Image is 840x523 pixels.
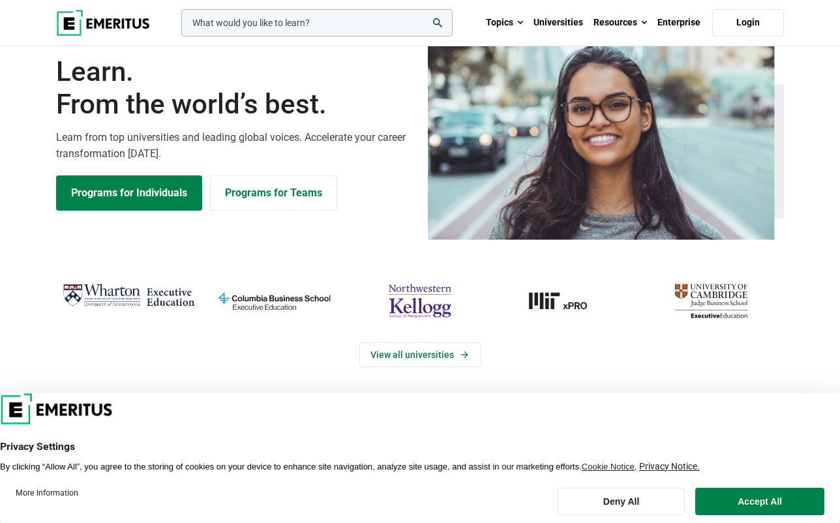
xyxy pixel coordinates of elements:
input: woocommerce-product-search-field-0 [181,9,453,37]
img: Learn from the world's best [428,35,775,240]
a: View Universities [359,342,481,367]
img: Wharton Executive Education [63,279,195,312]
a: Login [712,9,784,37]
img: MIT xPRO [500,279,632,322]
h1: Learn. [56,55,412,121]
img: cambridge-judge-business-school [645,279,777,322]
img: columbia-business-school [208,279,340,322]
a: Explore for Business [210,175,337,211]
span: From the world’s best. [56,88,412,121]
p: Learn from top universities and leading global voices. Accelerate your career transformation [DATE]. [56,129,412,162]
a: MIT-xPRO [500,279,632,322]
img: northwestern-kellogg [353,279,486,322]
a: Explore Programs [56,175,202,211]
